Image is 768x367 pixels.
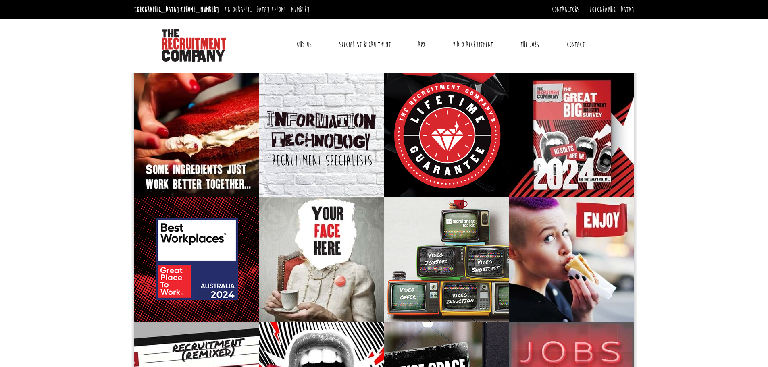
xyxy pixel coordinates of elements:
[447,35,499,55] a: Video Recruitment
[272,5,310,14] a: [PHONE_NUMBER]
[589,5,634,14] a: [GEOGRAPHIC_DATA]
[162,29,226,62] img: The Recruitment Company
[514,35,545,55] a: The Jobs
[561,35,591,55] a: Contact
[132,3,221,16] li: [GEOGRAPHIC_DATA]:
[290,35,318,55] a: Why Us
[333,35,397,55] a: Specialist Recruitment
[412,35,431,55] a: RPO
[223,3,312,16] li: [GEOGRAPHIC_DATA]:
[181,5,219,14] a: [PHONE_NUMBER]
[552,5,579,14] a: Contractors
